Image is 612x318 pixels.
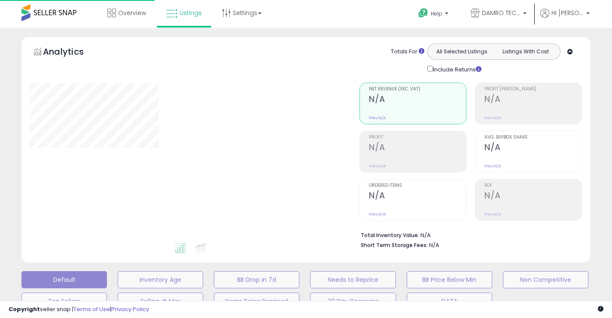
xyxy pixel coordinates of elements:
div: seller snap | | [9,306,149,314]
span: Profit [PERSON_NAME] [484,87,582,92]
span: Hi [PERSON_NAME] [551,9,584,17]
button: Listings With Cost [493,46,557,57]
span: Ordered Items [369,183,466,188]
small: Prev: N/A [484,115,501,120]
button: 30 Day Decrease [310,293,396,310]
small: Prev: N/A [369,115,386,120]
span: Overview [118,9,146,17]
span: DAMRO TECHNOLOGY [482,9,521,17]
a: Help [411,1,457,28]
b: Short Term Storage Fees: [361,241,428,249]
a: Hi [PERSON_NAME] [540,9,590,28]
small: Prev: N/A [369,164,386,169]
span: Avg. Buybox Share [484,135,582,140]
span: Listings [180,9,202,17]
h2: N/A [369,94,466,106]
small: Prev: N/A [484,164,501,169]
button: All Selected Listings [430,46,494,57]
li: N/A [361,229,575,240]
span: Help [431,10,442,17]
button: Items Being Repriced [214,293,299,310]
div: Include Returns [421,64,492,74]
a: Terms of Use [73,305,110,313]
i: Get Help [418,8,429,19]
small: Prev: N/A [484,212,501,217]
button: BB Drop in 7d [214,271,299,288]
button: Selling @ Max [118,293,203,310]
h2: N/A [484,94,582,106]
span: ROI [484,183,582,188]
span: Profit [369,135,466,140]
h2: N/A [369,142,466,154]
h2: N/A [369,191,466,202]
a: Privacy Policy [111,305,149,313]
small: Prev: N/A [369,212,386,217]
span: N/A [429,241,439,249]
b: Total Inventory Value: [361,232,419,239]
button: DATA [407,293,492,310]
div: Totals For [391,48,424,56]
h2: N/A [484,142,582,154]
button: Default [21,271,107,288]
h2: N/A [484,191,582,202]
button: BB Price Below Min [407,271,492,288]
h5: Analytics [43,46,100,60]
strong: Copyright [9,305,40,313]
button: Top Sellers [21,293,107,310]
button: Needs to Reprice [310,271,396,288]
button: Inventory Age [118,271,203,288]
span: Net Revenue (Exc. VAT) [369,87,466,92]
button: Non Competitive [503,271,588,288]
